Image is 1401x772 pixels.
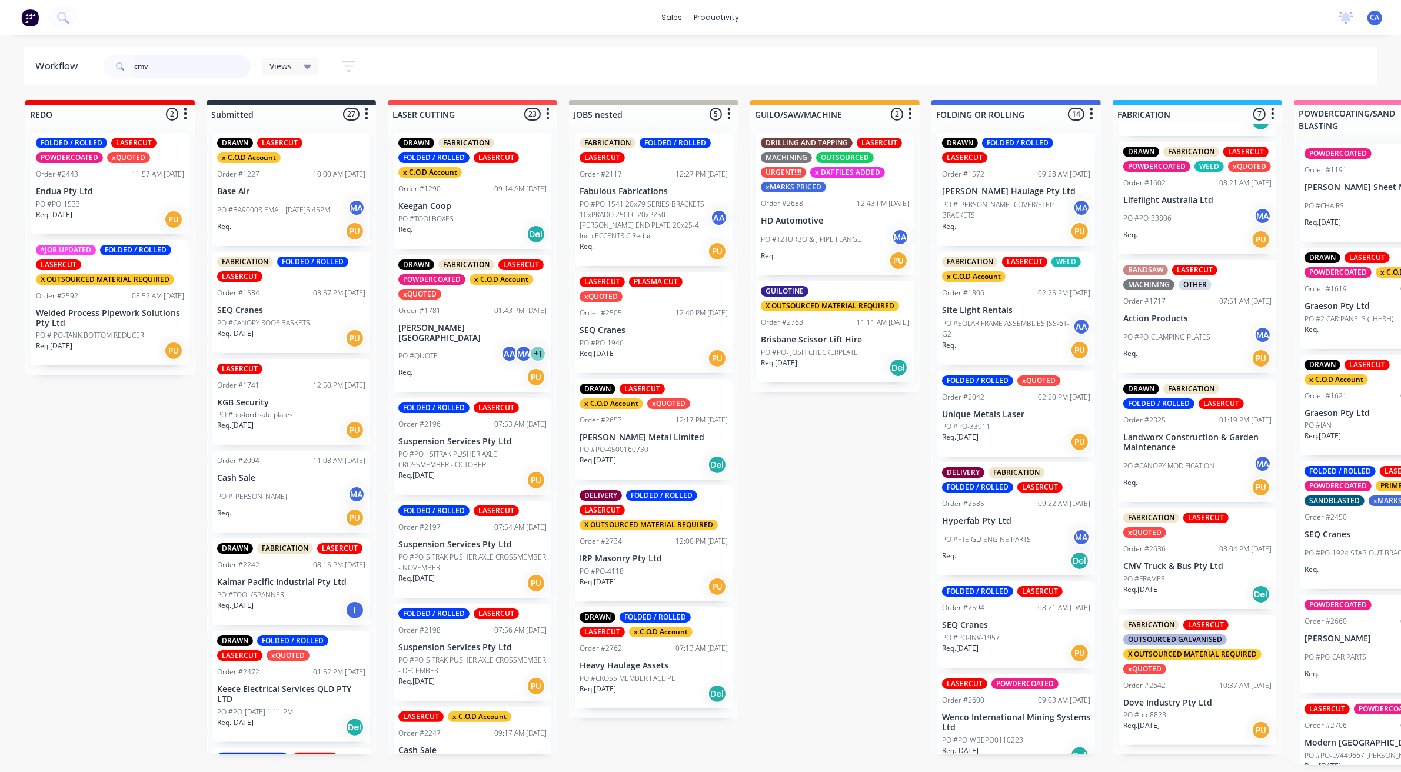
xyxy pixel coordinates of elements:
[501,345,518,362] div: AA
[761,301,899,311] div: X OUTSOURCED MATERIAL REQUIRED
[394,398,551,495] div: FOLDED / ROLLEDLASERCUTOrder #219607:53 AM [DATE]Suspension Services Pty LtdPO #PO - SITRAK PUSHE...
[217,455,259,466] div: Order #2094
[212,451,370,533] div: Order #209411:08 AM [DATE]Cash SalePO #[PERSON_NAME]MAReq.PU
[1370,12,1380,23] span: CA
[1183,513,1229,523] div: LASERCUT
[474,152,519,163] div: LASERCUT
[1123,561,1272,571] p: CMV Truck & Bus Pty Ltd
[217,152,281,163] div: x C.O.D Account
[1228,161,1271,172] div: xQUOTED
[810,167,885,178] div: x DXF FILES ADDED
[580,536,622,547] div: Order #2734
[398,540,547,550] p: Suspension Services Pty Ltd
[937,133,1095,246] div: DRAWNFOLDED / ROLLEDLASERCUTOrder #157209:28 AM [DATE][PERSON_NAME] Haulage Pty LtdPO #[PERSON_NA...
[1305,267,1372,278] div: POWDERCOATED
[1305,201,1344,211] p: PO #CHAIRS
[398,184,441,194] div: Order #1290
[1219,415,1272,425] div: 01:19 PM [DATE]
[580,490,622,501] div: DELIVERY
[345,329,364,348] div: PU
[857,317,909,328] div: 11:11 AM [DATE]
[527,225,545,244] div: Del
[398,449,547,470] p: PO #PO - SITRAK PUSHER AXLE CROSSMEMBER - OCTOBER
[1219,296,1272,307] div: 07:51 AM [DATE]
[1305,165,1347,175] div: Order #1191
[217,473,365,483] p: Cash Sale
[1070,432,1089,451] div: PU
[217,420,254,431] p: Req. [DATE]
[36,259,81,270] div: LASERCUT
[580,566,624,577] p: PO #PO-4118
[761,182,826,192] div: xMARKS PRICED
[313,560,365,570] div: 08:15 PM [DATE]
[761,251,775,261] p: Req.
[942,199,1073,221] p: PO #[PERSON_NAME] COVER/STEP BRACKETS
[394,255,551,392] div: DRAWNFABRICATIONLASERCUTPOWDERCOATEDx C.O.D AccountxQUOTEDOrder #178101:43 PM [DATE][PERSON_NAME]...
[313,288,365,298] div: 03:57 PM [DATE]
[1123,415,1166,425] div: Order #2325
[942,169,984,179] div: Order #1572
[164,210,183,229] div: PU
[398,552,547,573] p: PO #PO-SITRAK PUSHER AXLE CROSSMEMBER - NOVEMBER
[494,184,547,194] div: 09:14 AM [DATE]
[942,498,984,509] div: Order #2585
[1305,481,1372,491] div: POWDERCOATED
[1123,229,1137,240] p: Req.
[1073,528,1090,546] div: MA
[36,169,78,179] div: Order #2443
[942,516,1090,526] p: Hyperfab Pty Ltd
[438,138,494,148] div: FABRICATION
[1123,265,1168,275] div: BANDSAW
[132,169,184,179] div: 11:57 AM [DATE]
[761,152,812,163] div: MACHINING
[982,138,1053,148] div: FOLDED / ROLLED
[580,152,625,163] div: LASERCUT
[217,138,253,148] div: DRAWN
[100,245,171,255] div: FOLDED / ROLLED
[1123,332,1210,342] p: PO #PO-CLAMPING PLATES
[942,482,1013,493] div: FOLDED / ROLLED
[580,398,643,409] div: x C.O.D Account
[217,410,293,420] p: PO #po-lord safe plates
[1123,477,1137,488] p: Req.
[527,574,545,593] div: PU
[31,133,189,234] div: FOLDED / ROLLEDLASERCUTPOWDERCOATEDxQUOTEDOrder #244311:57 AM [DATE]Endua Pty LtdPO #PO-1533Req.[...
[942,257,998,267] div: FABRICATION
[580,187,728,197] p: Fabulous Fabrications
[398,305,441,316] div: Order #1781
[398,289,441,300] div: xQUOTED
[345,421,364,440] div: PU
[1179,279,1212,290] div: OTHER
[1070,341,1089,360] div: PU
[398,224,412,235] p: Req.
[1123,513,1179,523] div: FABRICATION
[217,221,231,232] p: Req.
[1305,420,1332,431] p: PO #IAN
[1219,544,1272,554] div: 03:04 PM [DATE]
[816,152,874,163] div: OUTSOURCED
[1254,455,1272,472] div: MA
[675,536,728,547] div: 12:00 PM [DATE]
[1305,284,1347,294] div: Order #1619
[1070,551,1089,570] div: Del
[989,467,1044,478] div: FABRICATION
[710,209,728,227] div: AA
[36,274,174,285] div: X OUTSOURCED MATERIAL REQUIRED
[212,252,370,353] div: FABRICATIONFOLDED / ROLLEDLASERCUTOrder #158403:57 PM [DATE]SEQ CranesPO #CANOPY ROOF BASKETSReq....
[257,543,313,554] div: FABRICATION
[756,133,914,275] div: DRILLING AND TAPPINGLASERCUTMACHININGOUTSOURCEDURGENT!!!!x DXF FILES ADDEDxMARKS PRICEDOrder #268...
[515,345,533,362] div: MA
[1345,360,1390,370] div: LASERCUT
[217,288,259,298] div: Order #1584
[942,467,984,478] div: DELIVERY
[620,384,665,394] div: LASERCUT
[1305,252,1340,263] div: DRAWN
[942,271,1006,282] div: x C.O.D Account
[1305,314,1393,324] p: PO #2 CAR PANELS (LH+RH)
[761,335,909,345] p: Brisbane Scissor Lift Hire
[580,138,635,148] div: FABRICATION
[1223,147,1269,157] div: LASERCUT
[942,340,956,351] p: Req.
[580,291,623,302] div: xQUOTED
[1123,195,1272,205] p: Lifeflight Australia Ltd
